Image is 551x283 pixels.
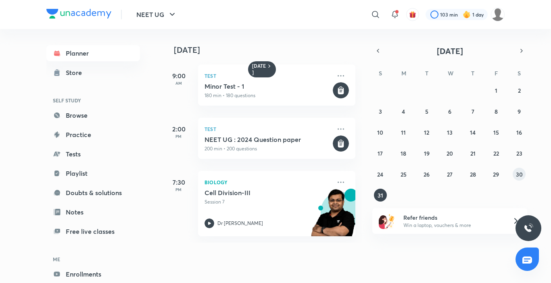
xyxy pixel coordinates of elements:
a: Planner [46,45,140,61]
button: August 8, 2025 [490,105,503,118]
h6: Refer friends [403,213,503,222]
abbr: August 14, 2025 [470,129,476,136]
button: August 25, 2025 [397,168,410,181]
abbr: August 11, 2025 [401,129,406,136]
abbr: August 28, 2025 [470,171,476,178]
button: August 18, 2025 [397,147,410,160]
a: Enrollments [46,266,140,282]
h6: [DATE] [252,63,266,76]
p: AM [163,81,195,85]
button: August 24, 2025 [374,168,387,181]
abbr: August 3, 2025 [379,108,382,115]
abbr: August 30, 2025 [516,171,523,178]
h5: 2:00 [163,124,195,134]
button: August 1, 2025 [490,84,503,97]
button: August 6, 2025 [443,105,456,118]
h6: SELF STUDY [46,94,140,107]
button: August 31, 2025 [374,189,387,202]
button: August 17, 2025 [374,147,387,160]
p: Biology [205,177,331,187]
button: August 19, 2025 [420,147,433,160]
abbr: August 21, 2025 [470,150,476,157]
button: August 23, 2025 [513,147,526,160]
button: NEET UG [131,6,182,23]
abbr: August 22, 2025 [493,150,499,157]
abbr: August 17, 2025 [378,150,383,157]
abbr: August 13, 2025 [447,129,453,136]
abbr: Tuesday [425,69,428,77]
span: [DATE] [437,46,463,56]
button: August 22, 2025 [490,147,503,160]
abbr: August 27, 2025 [447,171,453,178]
abbr: August 29, 2025 [493,171,499,178]
abbr: August 19, 2025 [424,150,430,157]
button: avatar [406,8,419,21]
p: Test [205,71,331,81]
a: Playlist [46,165,140,181]
a: Company Logo [46,9,111,21]
button: August 29, 2025 [490,168,503,181]
button: August 30, 2025 [513,168,526,181]
button: August 13, 2025 [443,126,456,139]
abbr: August 26, 2025 [424,171,430,178]
abbr: Thursday [471,69,474,77]
abbr: August 5, 2025 [425,108,428,115]
img: referral [379,213,395,229]
abbr: August 18, 2025 [401,150,406,157]
button: August 10, 2025 [374,126,387,139]
button: August 26, 2025 [420,168,433,181]
p: 180 min • 180 questions [205,92,331,99]
abbr: August 20, 2025 [447,150,453,157]
p: Test [205,124,331,134]
h4: [DATE] [174,45,363,55]
h5: 7:30 [163,177,195,187]
abbr: August 6, 2025 [448,108,451,115]
abbr: August 4, 2025 [402,108,405,115]
h5: NEET UG : 2024 Question paper [205,135,331,144]
button: August 28, 2025 [466,168,479,181]
h5: 9:00 [163,71,195,81]
p: Session 7 [205,198,331,206]
a: Browse [46,107,140,123]
p: Win a laptop, vouchers & more [403,222,503,229]
img: unacademy [311,189,355,244]
abbr: August 2, 2025 [518,87,521,94]
abbr: August 10, 2025 [377,129,383,136]
button: August 20, 2025 [443,147,456,160]
button: August 9, 2025 [513,105,526,118]
button: August 15, 2025 [490,126,503,139]
abbr: August 15, 2025 [493,129,499,136]
abbr: August 1, 2025 [495,87,497,94]
button: August 2, 2025 [513,84,526,97]
abbr: Monday [401,69,406,77]
abbr: August 24, 2025 [377,171,383,178]
img: Priyanshu chakraborty [491,8,505,21]
button: August 12, 2025 [420,126,433,139]
button: [DATE] [384,45,516,56]
img: avatar [409,11,416,18]
img: ttu [524,223,533,233]
a: Doubts & solutions [46,185,140,201]
abbr: August 12, 2025 [424,129,429,136]
a: Practice [46,127,140,143]
button: August 4, 2025 [397,105,410,118]
div: Store [66,68,87,77]
abbr: August 23, 2025 [516,150,522,157]
p: PM [163,134,195,139]
abbr: August 8, 2025 [495,108,498,115]
img: Company Logo [46,9,111,19]
abbr: August 25, 2025 [401,171,407,178]
p: 200 min • 200 questions [205,145,331,152]
img: streak [463,10,471,19]
h6: ME [46,252,140,266]
button: August 11, 2025 [397,126,410,139]
abbr: August 7, 2025 [472,108,474,115]
button: August 27, 2025 [443,168,456,181]
button: August 16, 2025 [513,126,526,139]
abbr: Saturday [518,69,521,77]
button: August 7, 2025 [466,105,479,118]
a: Free live classes [46,223,140,239]
h5: Minor Test - 1 [205,82,331,90]
abbr: August 31, 2025 [378,191,383,199]
a: Tests [46,146,140,162]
